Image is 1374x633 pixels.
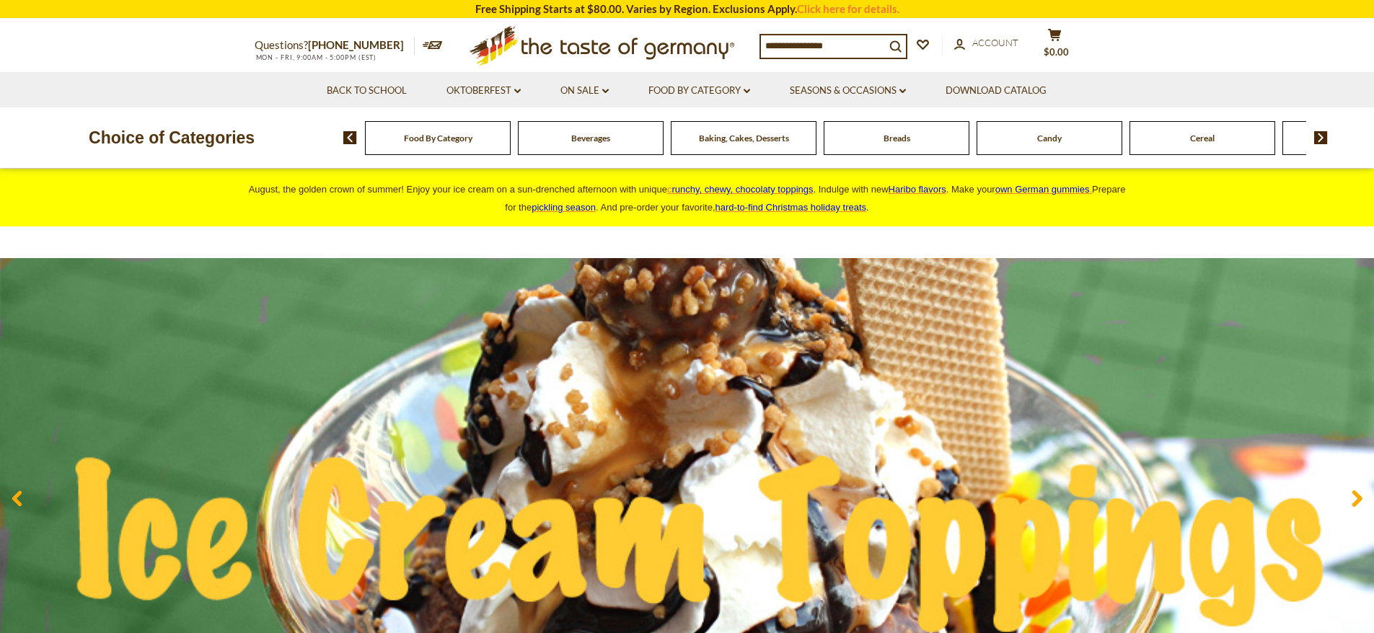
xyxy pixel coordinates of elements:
[699,133,789,143] a: Baking, Cakes, Desserts
[1314,131,1328,144] img: next arrow
[884,133,910,143] a: Breads
[308,38,404,51] a: [PHONE_NUMBER]
[648,83,750,99] a: Food By Category
[327,83,407,99] a: Back to School
[715,202,869,213] span: .
[255,53,377,61] span: MON - FRI, 9:00AM - 5:00PM (EST)
[790,83,906,99] a: Seasons & Occasions
[532,202,596,213] a: pickling season
[715,202,867,213] a: hard-to-find Christmas holiday treats
[667,184,814,195] a: crunchy, chewy, chocolaty toppings
[889,184,946,195] a: Haribo flavors
[343,131,357,144] img: previous arrow
[797,2,899,15] a: Click here for details.
[671,184,813,195] span: runchy, chewy, chocolaty toppings
[255,36,415,55] p: Questions?
[571,133,610,143] a: Beverages
[954,35,1018,51] a: Account
[995,184,1092,195] a: own German gummies.
[560,83,609,99] a: On Sale
[972,37,1018,48] span: Account
[1190,133,1215,143] a: Cereal
[1034,28,1077,64] button: $0.00
[946,83,1047,99] a: Download Catalog
[404,133,472,143] a: Food By Category
[446,83,521,99] a: Oktoberfest
[249,184,1126,213] span: August, the golden crown of summer! Enjoy your ice cream on a sun-drenched afternoon with unique ...
[995,184,1090,195] span: own German gummies
[1044,46,1069,58] span: $0.00
[1037,133,1062,143] a: Candy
